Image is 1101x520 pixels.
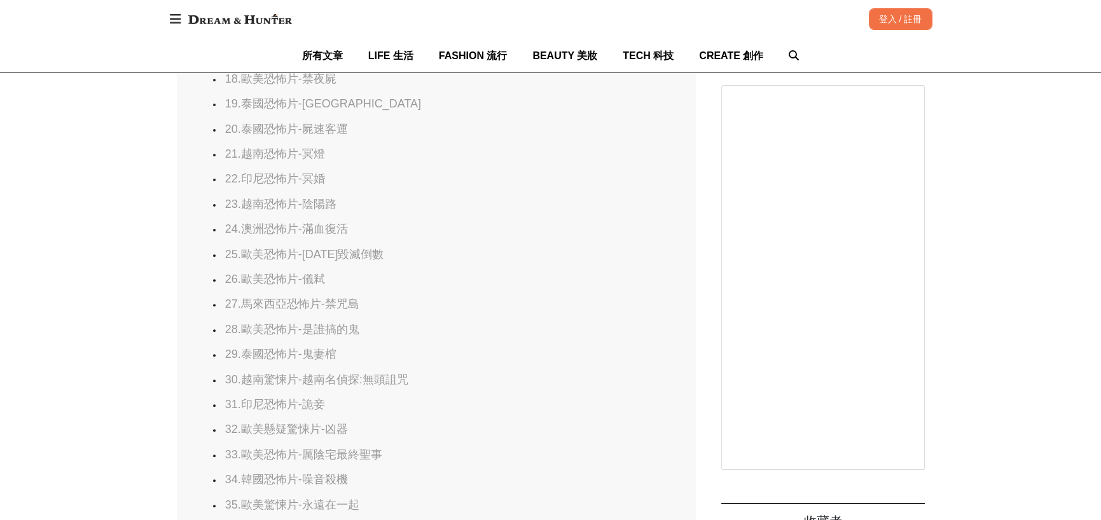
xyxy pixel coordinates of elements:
[532,39,597,72] a: BEAUTY 美妝
[225,423,348,435] a: 32.歐美懸疑驚悚片-凶器
[225,373,408,386] a: 30.越南驚悚片-越南名偵探:無頭詛咒
[225,323,359,336] a: 28.歐美恐怖片-是誰搞的鬼
[623,39,674,72] a: TECH 科技
[225,473,348,486] a: 34.韓國恐怖片-噪音殺機
[225,248,384,261] a: 25.歐美恐怖片-[DATE]毀滅倒數
[302,39,343,72] a: 所有文章
[225,273,325,285] a: 26.歐美恐怖片-儀弒
[225,123,348,135] a: 20.泰國恐怖片-屍速客運
[623,50,674,61] span: TECH 科技
[869,8,932,30] div: 登入 / 註冊
[302,50,343,61] span: 所有文章
[368,39,413,72] a: LIFE 生活
[225,348,336,360] a: 29.泰國恐怖片-鬼妻棺
[225,147,325,160] a: 21.越南恐怖片-冥燈
[225,72,336,85] a: 18.歐美恐怖片-禁夜屍
[225,398,325,411] a: 31.印尼恐怖片-詭妾
[532,50,597,61] span: BEAUTY 美妝
[225,298,359,310] a: 27.馬來西亞恐怖片-禁咒島
[225,498,359,511] a: 35.歐美驚悚片-永遠在一起
[439,39,508,72] a: FASHION 流行
[368,50,413,61] span: LIFE 生活
[225,198,336,210] a: 23.越南恐怖片-陰陽路
[699,39,763,72] a: CREATE 創作
[182,8,298,31] img: Dream & Hunter
[225,172,325,185] a: 22.印尼恐怖片-冥婚
[225,97,421,110] a: 19.泰國恐怖片-[GEOGRAPHIC_DATA]
[699,50,763,61] span: CREATE 創作
[225,448,382,461] a: 33.歐美恐怖片-厲陰宅最終聖事
[225,222,348,235] a: 24.澳洲恐怖片-滿血復活
[439,50,508,61] span: FASHION 流行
